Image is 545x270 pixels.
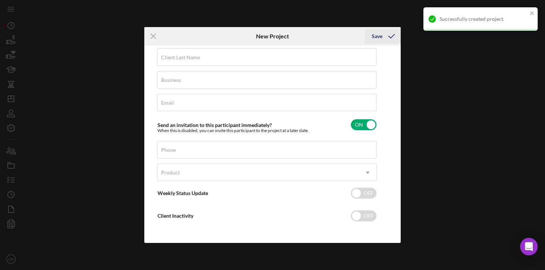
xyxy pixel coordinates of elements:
button: close [530,10,535,17]
label: Send an invitation to this participant immediately? [157,122,272,128]
div: Open Intercom Messenger [520,238,538,255]
label: Email [161,100,174,106]
button: Save [364,29,401,44]
div: Successfully created project. [440,16,527,22]
label: Client Inactivity [157,213,193,219]
label: Weekly Status Update [157,190,208,196]
div: When this is disabled, you can invite this participant to the project at a later date. [157,128,309,133]
div: Save [372,29,382,44]
label: Business [161,77,181,83]
label: Client Last Name [161,55,200,60]
h6: New Project [256,33,289,40]
div: Product [161,170,180,176]
label: Phone [161,147,176,153]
